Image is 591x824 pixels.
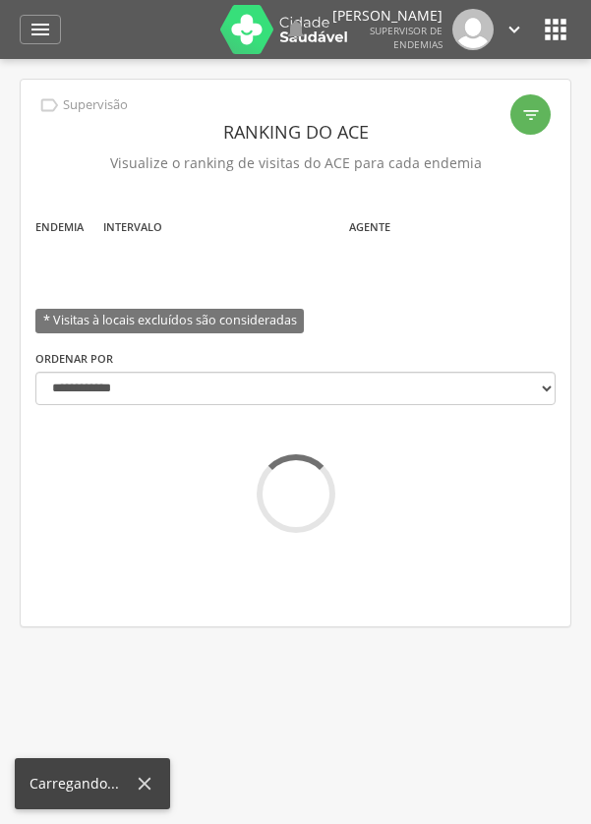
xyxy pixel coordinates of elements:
span: Supervisor de Endemias [370,24,443,51]
a:  [503,9,525,50]
label: Endemia [35,219,84,235]
p: [PERSON_NAME] [332,9,443,23]
a:  [284,9,308,50]
span: * Visitas à locais excluídos são consideradas [35,309,304,333]
a:  [20,15,61,44]
i:  [503,19,525,40]
i:  [540,14,571,45]
i:  [29,18,52,41]
label: Agente [349,219,390,235]
div: Filtro [510,94,551,135]
header: Ranking do ACE [35,114,556,149]
p: Supervisão [63,97,128,113]
p: Visualize o ranking de visitas do ACE para cada endemia [35,149,556,177]
label: Ordenar por [35,351,113,367]
label: Intervalo [103,219,162,235]
i:  [521,105,541,125]
i:  [38,94,60,116]
i:  [284,18,308,41]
